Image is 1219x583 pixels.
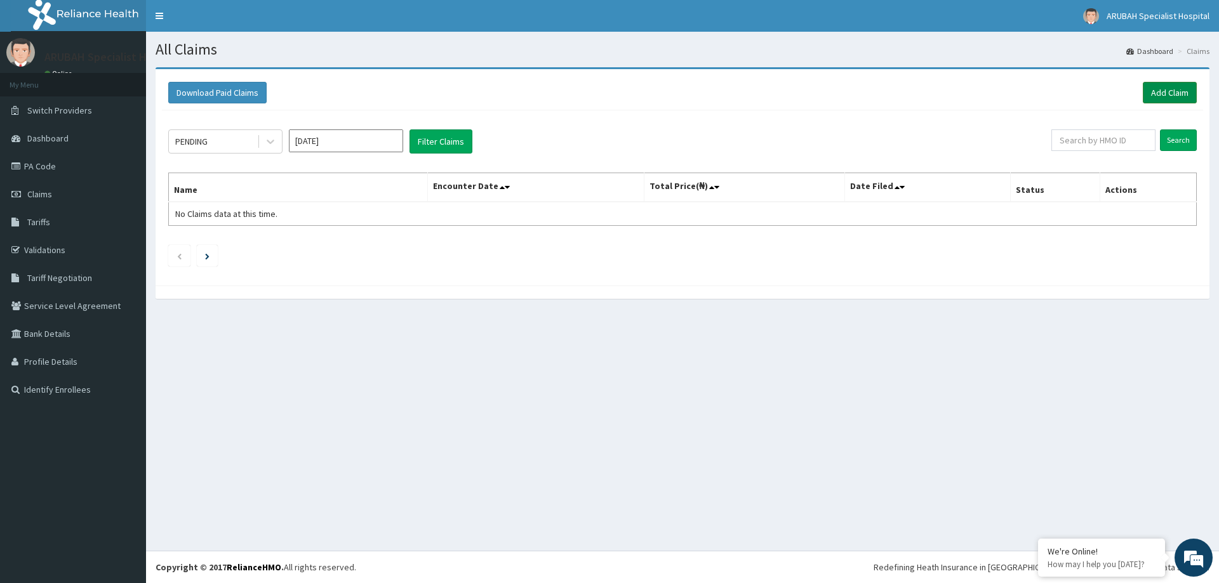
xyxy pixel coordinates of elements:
input: Search by HMO ID [1051,129,1156,151]
h1: All Claims [156,41,1209,58]
strong: Copyright © 2017 . [156,561,284,573]
textarea: Type your message and hit 'Enter' [6,346,242,391]
a: RelianceHMO [227,561,281,573]
span: No Claims data at this time. [175,208,277,219]
input: Search [1160,129,1197,151]
a: Dashboard [1126,46,1173,56]
p: How may I help you today? [1048,559,1156,570]
div: Chat with us now [66,71,213,88]
th: Total Price(₦) [644,173,844,202]
th: Name [169,173,428,202]
th: Date Filed [844,173,1010,202]
span: We're online! [74,160,175,288]
li: Claims [1175,46,1209,56]
span: Dashboard [27,133,69,144]
a: Next page [205,250,210,261]
button: Filter Claims [410,129,472,154]
span: Tariff Negotiation [27,272,92,284]
span: Claims [27,188,52,200]
a: Online [44,69,75,78]
th: Encounter Date [427,173,644,202]
div: We're Online! [1048,546,1156,557]
img: User Image [1083,8,1099,24]
a: Previous page [177,250,182,261]
th: Actions [1100,173,1196,202]
span: ARUBAH Specialist Hospital [1107,10,1209,22]
footer: All rights reserved. [146,551,1219,583]
p: ARUBAH Specialist Hospital [44,51,181,63]
span: Switch Providers [27,105,92,116]
th: Status [1010,173,1100,202]
img: d_794563401_company_1708531726252_794563401 [23,63,51,95]
div: Redefining Heath Insurance in [GEOGRAPHIC_DATA] using Telemedicine and Data Science! [874,561,1209,573]
img: User Image [6,38,35,67]
a: Add Claim [1143,82,1197,103]
span: Tariffs [27,216,50,228]
div: Minimize live chat window [208,6,239,37]
input: Select Month and Year [289,129,403,152]
div: PENDING [175,135,208,148]
button: Download Paid Claims [168,82,267,103]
